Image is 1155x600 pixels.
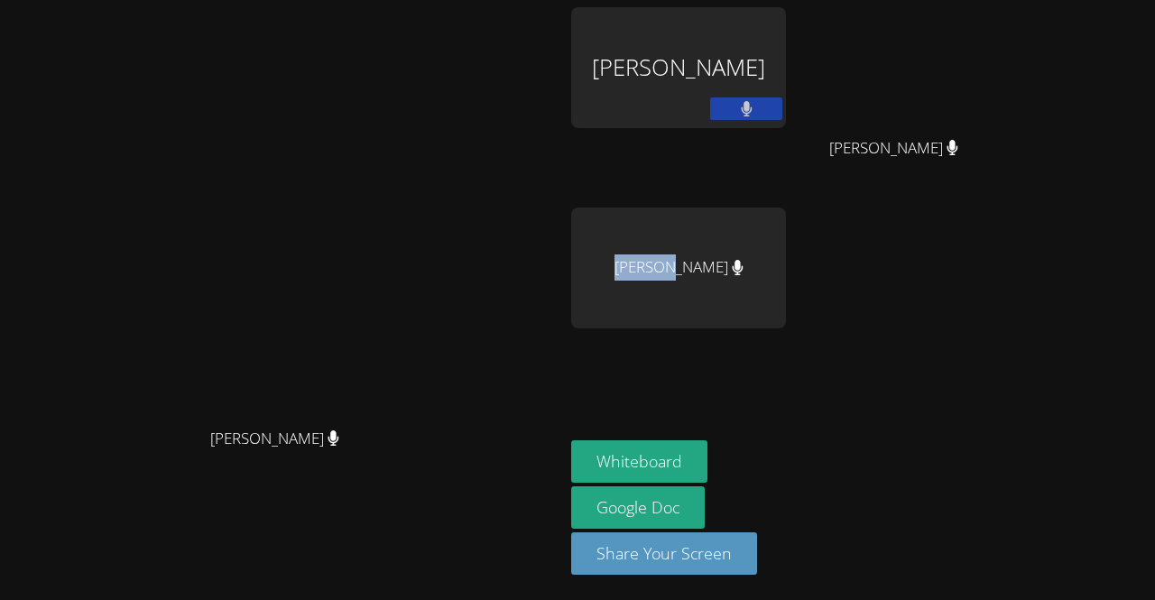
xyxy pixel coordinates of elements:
[571,440,707,483] button: Whiteboard
[829,135,958,162] span: [PERSON_NAME]
[571,208,786,328] div: [PERSON_NAME]
[571,486,705,529] a: Google Doc
[571,7,786,128] div: [PERSON_NAME]
[571,532,757,575] button: Share Your Screen
[210,426,339,452] span: [PERSON_NAME]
